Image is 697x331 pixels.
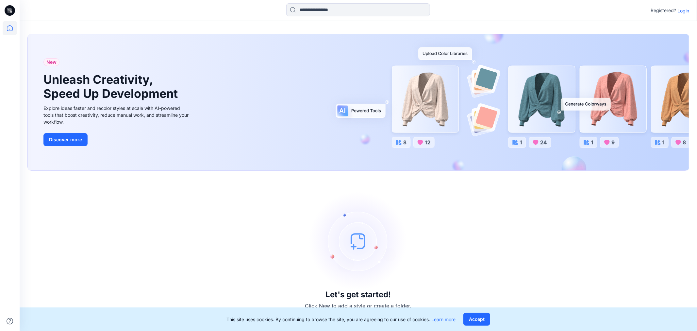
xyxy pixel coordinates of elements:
[43,133,88,146] button: Discover more
[305,302,412,310] p: Click New to add a style or create a folder.
[46,58,57,66] span: New
[43,133,191,146] a: Discover more
[43,73,181,101] h1: Unleash Creativity, Speed Up Development
[677,7,689,14] p: Login
[226,316,456,323] p: This site uses cookies. By continuing to browse the site, you are agreeing to our use of cookies.
[309,192,407,290] img: empty-state-image.svg
[651,7,676,14] p: Registered?
[463,313,490,326] button: Accept
[43,105,191,125] div: Explore ideas faster and recolor styles at scale with AI-powered tools that boost creativity, red...
[431,317,456,322] a: Learn more
[326,290,391,299] h3: Let's get started!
